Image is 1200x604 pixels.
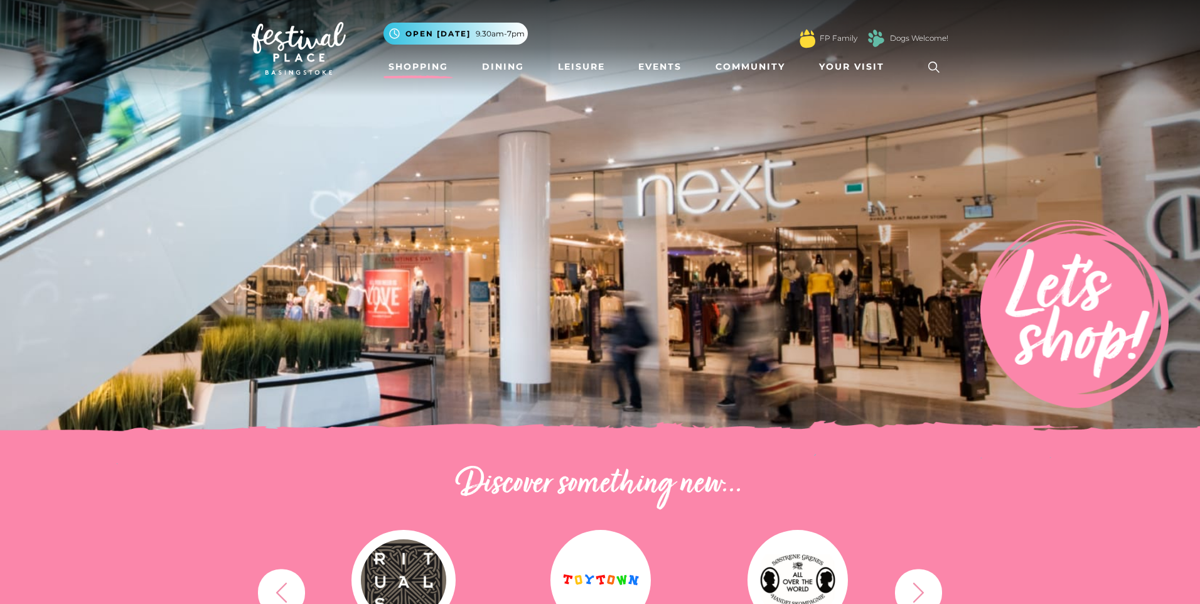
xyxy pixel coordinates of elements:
a: FP Family [820,33,857,44]
a: Dogs Welcome! [890,33,948,44]
span: 9.30am-7pm [476,28,525,40]
a: Your Visit [814,55,896,78]
button: Open [DATE] 9.30am-7pm [383,23,528,45]
a: Events [633,55,687,78]
a: Shopping [383,55,453,78]
a: Dining [477,55,529,78]
span: Your Visit [819,60,884,73]
span: Open [DATE] [405,28,471,40]
a: Community [710,55,790,78]
a: Leisure [553,55,610,78]
h2: Discover something new... [252,465,948,505]
img: Festival Place Logo [252,22,346,75]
